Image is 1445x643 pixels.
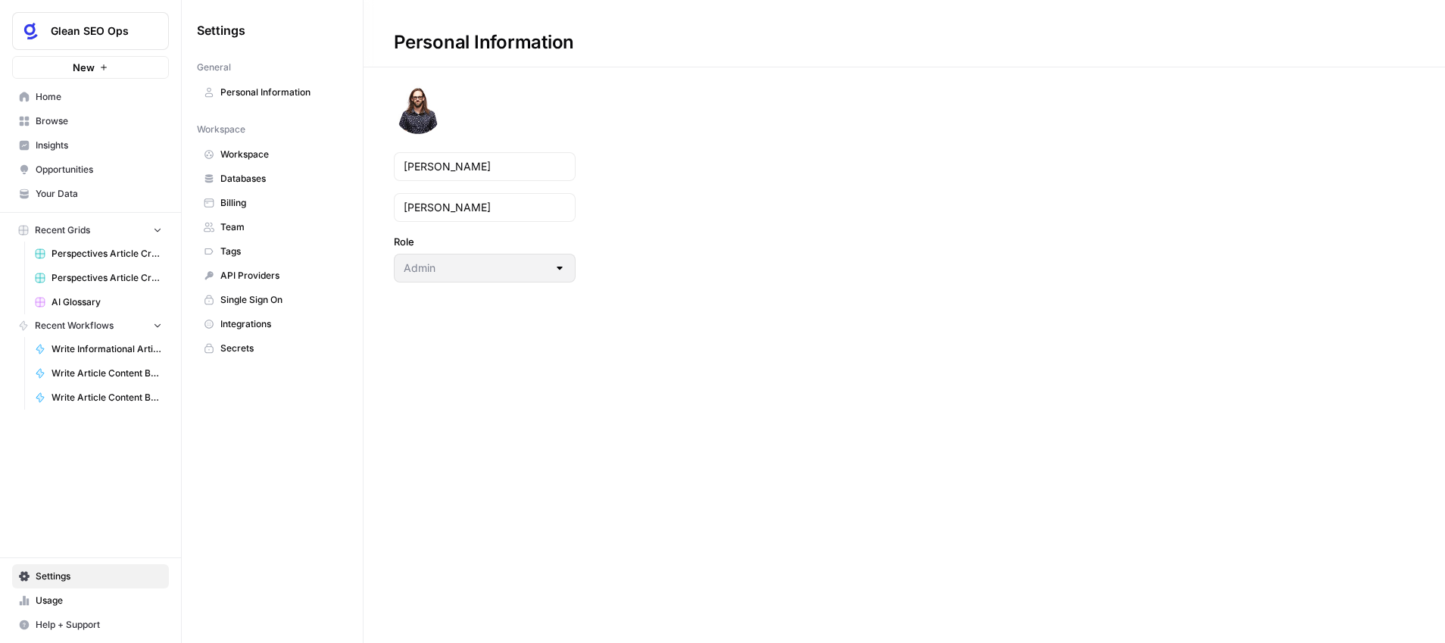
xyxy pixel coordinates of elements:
span: Opportunities [36,163,162,176]
span: AI Glossary [51,295,162,309]
span: Secrets [220,342,341,355]
span: Settings [36,570,162,583]
span: Perspectives Article Creation [51,247,162,261]
button: New [12,56,169,79]
img: avatar [394,86,442,134]
span: Browse [36,114,162,128]
a: Tags [197,239,348,264]
a: Write Informational Article Body (Agents) [28,337,169,361]
img: Glean SEO Ops Logo [17,17,45,45]
span: General [197,61,231,74]
span: Tags [220,245,341,258]
a: Databases [197,167,348,191]
span: Usage [36,594,162,607]
span: API Providers [220,269,341,282]
button: Workspace: Glean SEO Ops [12,12,169,50]
a: Team [197,215,348,239]
span: Help + Support [36,618,162,632]
span: Write Article Content Brief (Agents) [51,367,162,380]
span: Write Article Content Brief (Search) [51,391,162,404]
span: Recent Workflows [35,319,114,332]
a: Integrations [197,312,348,336]
a: API Providers [197,264,348,288]
a: Secrets [197,336,348,361]
span: Insights [36,139,162,152]
a: Insights [12,133,169,158]
span: Write Informational Article Body (Agents) [51,342,162,356]
button: Help + Support [12,613,169,637]
span: Single Sign On [220,293,341,307]
div: Personal Information [364,30,604,55]
span: Team [220,220,341,234]
a: Personal Information [197,80,348,105]
span: Perspectives Article Creation (Search) [51,271,162,285]
span: Home [36,90,162,104]
a: Workspace [197,142,348,167]
a: Write Article Content Brief (Agents) [28,361,169,385]
span: Workspace [220,148,341,161]
label: Role [394,234,576,249]
a: Home [12,85,169,109]
a: Write Article Content Brief (Search) [28,385,169,410]
a: Perspectives Article Creation [28,242,169,266]
a: Opportunities [12,158,169,182]
span: Workspace [197,123,245,136]
a: Settings [12,564,169,588]
span: Integrations [220,317,341,331]
span: New [73,60,95,75]
a: Usage [12,588,169,613]
button: Recent Workflows [12,314,169,337]
span: Personal Information [220,86,341,99]
a: Single Sign On [197,288,348,312]
span: Glean SEO Ops [51,23,142,39]
span: Your Data [36,187,162,201]
span: Databases [220,172,341,186]
a: Browse [12,109,169,133]
span: Billing [220,196,341,210]
a: Your Data [12,182,169,206]
a: AI Glossary [28,290,169,314]
span: Settings [197,21,245,39]
span: Recent Grids [35,223,90,237]
button: Recent Grids [12,219,169,242]
a: Billing [197,191,348,215]
a: Perspectives Article Creation (Search) [28,266,169,290]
